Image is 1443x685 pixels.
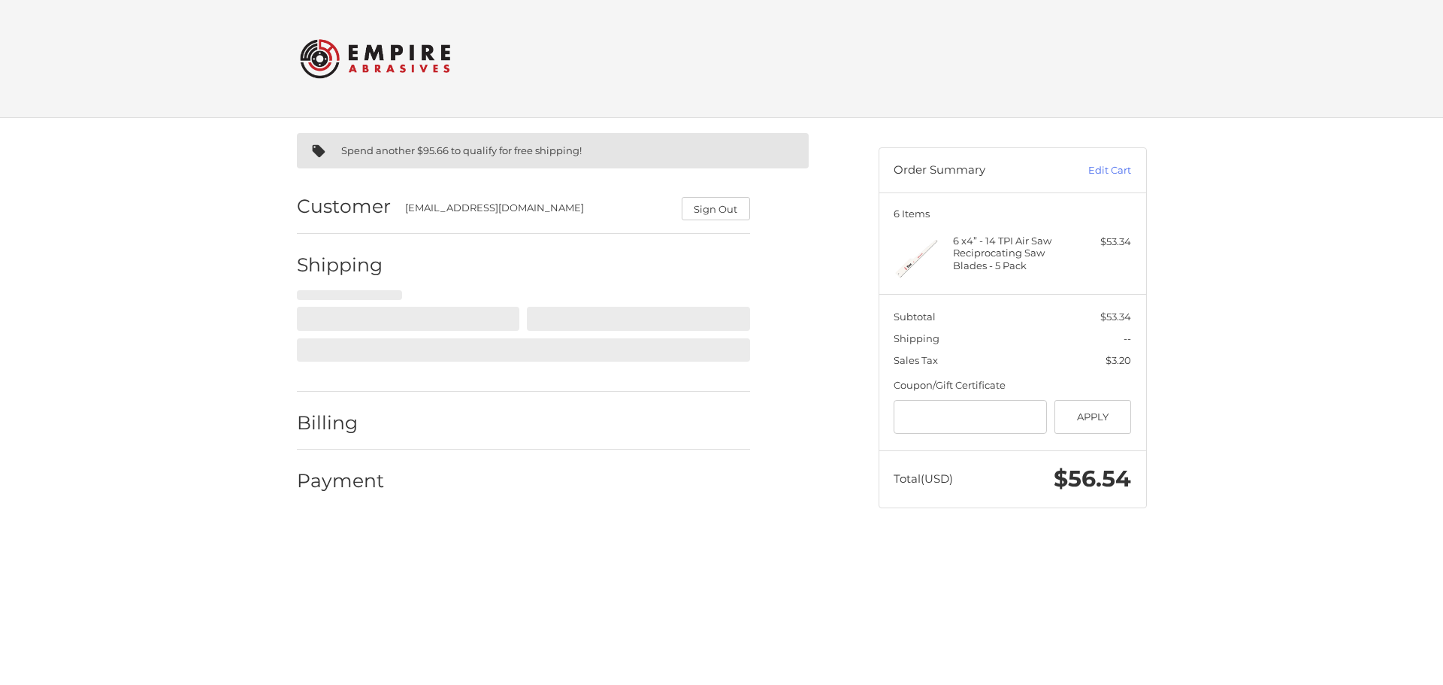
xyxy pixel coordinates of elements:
[1072,235,1131,250] div: $53.34
[297,253,385,277] h2: Shipping
[1106,354,1131,366] span: $3.20
[894,378,1131,393] div: Coupon/Gift Certificate
[682,197,750,220] button: Sign Out
[894,311,936,323] span: Subtotal
[297,195,391,218] h2: Customer
[1100,311,1131,323] span: $53.34
[894,332,939,344] span: Shipping
[894,354,938,366] span: Sales Tax
[300,29,450,88] img: Empire Abrasives
[1054,465,1131,493] span: $56.54
[297,411,385,435] h2: Billing
[894,208,1131,220] h3: 6 Items
[297,469,385,493] h2: Payment
[1054,400,1132,434] button: Apply
[405,201,667,220] div: [EMAIL_ADDRESS][DOMAIN_NAME]
[341,144,582,156] span: Spend another $95.66 to qualify for free shipping!
[1055,163,1131,178] a: Edit Cart
[894,163,1055,178] h3: Order Summary
[894,400,1047,434] input: Gift Certificate or Coupon Code
[894,471,953,486] span: Total (USD)
[1124,332,1131,344] span: --
[953,235,1068,271] h4: 6 x 4” - 14 TPI Air Saw Reciprocating Saw Blades - 5 Pack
